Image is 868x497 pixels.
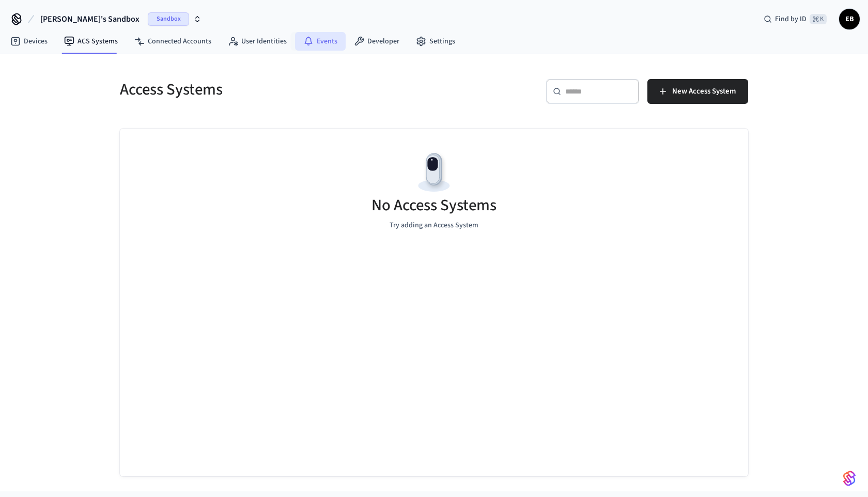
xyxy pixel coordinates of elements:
[371,195,497,216] h5: No Access Systems
[40,13,139,25] span: [PERSON_NAME]'s Sandbox
[346,32,408,51] a: Developer
[56,32,126,51] a: ACS Systems
[408,32,463,51] a: Settings
[126,32,220,51] a: Connected Accounts
[2,32,56,51] a: Devices
[672,85,736,98] span: New Access System
[775,14,807,24] span: Find by ID
[840,10,859,28] span: EB
[755,10,835,28] div: Find by ID⌘ K
[148,12,189,26] span: Sandbox
[843,470,856,487] img: SeamLogoGradient.69752ec5.svg
[390,220,478,231] p: Try adding an Access System
[647,79,748,104] button: New Access System
[220,32,295,51] a: User Identities
[120,79,428,100] h5: Access Systems
[839,9,860,29] button: EB
[810,14,827,24] span: ⌘ K
[411,149,457,196] img: Devices Empty State
[295,32,346,51] a: Events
